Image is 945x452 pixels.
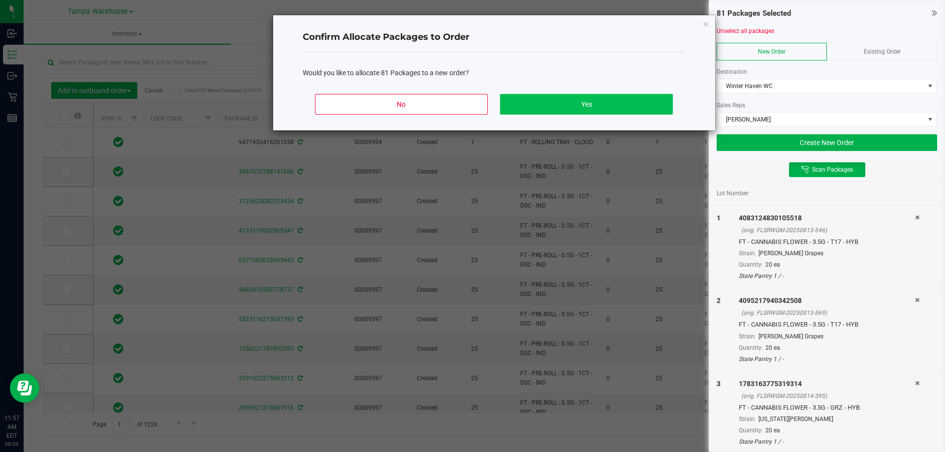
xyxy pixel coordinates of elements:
[10,373,39,403] iframe: Resource center
[500,94,672,115] button: Yes
[702,18,709,30] button: Close
[303,68,686,78] div: Would you like to allocate 81 Packages to a new order?
[303,31,686,44] h4: Confirm Allocate Packages to Order
[315,94,487,115] button: No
